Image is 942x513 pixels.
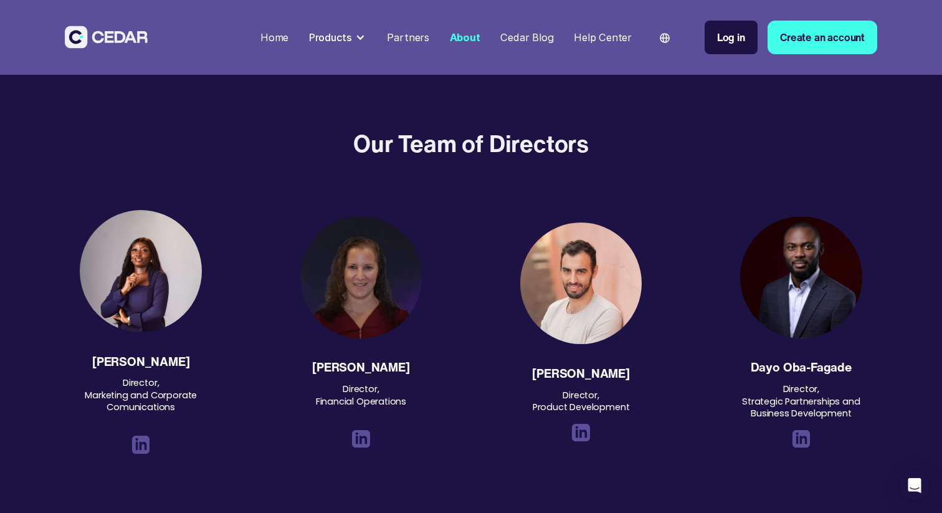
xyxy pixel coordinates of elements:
[705,21,758,54] a: Log in
[92,355,190,368] div: [PERSON_NAME]
[74,377,208,425] div: Director, Marketing and Corporate Comunications
[734,383,868,420] div: Director, Strategic Partnerships and Business Development
[500,30,553,45] div: Cedar Blog
[495,24,559,51] a: Cedar Blog
[533,390,630,414] div: Director, Product Development
[304,24,372,50] div: Products
[309,30,352,45] div: Products
[768,21,877,54] a: Create an account
[255,24,294,51] a: Home
[316,383,406,420] div: Director, Financial Operations
[532,364,630,382] strong: [PERSON_NAME]
[312,361,410,373] div: [PERSON_NAME]
[387,30,429,45] div: Partners
[382,24,434,51] a: Partners
[260,30,288,45] div: Home
[751,361,852,373] div: Dayo Oba-Fagade
[900,471,930,501] div: Open Intercom Messenger
[717,30,745,45] div: Log in
[450,30,480,45] div: About
[353,127,589,160] h4: Our Team of Directors
[444,24,485,51] a: About
[574,30,632,45] div: Help Center
[569,24,637,51] a: Help Center
[660,33,670,43] img: world icon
